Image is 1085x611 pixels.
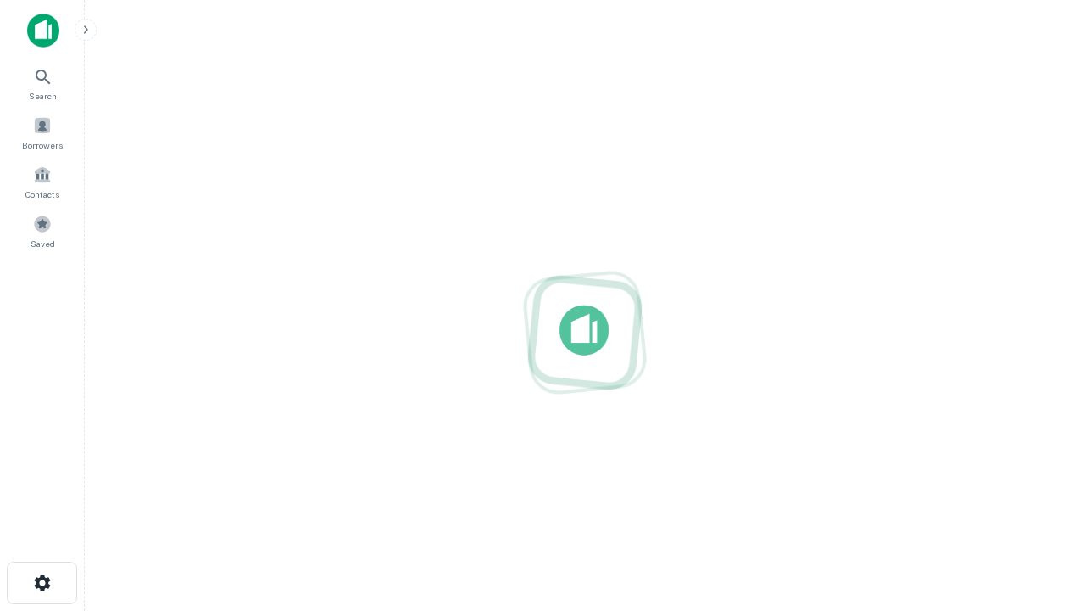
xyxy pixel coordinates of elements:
[27,14,59,48] img: capitalize-icon.png
[5,159,80,205] a: Contacts
[1000,475,1085,557] iframe: Chat Widget
[22,138,63,152] span: Borrowers
[25,188,59,201] span: Contacts
[29,89,57,103] span: Search
[5,60,80,106] a: Search
[31,237,55,250] span: Saved
[5,208,80,254] a: Saved
[5,109,80,155] a: Borrowers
